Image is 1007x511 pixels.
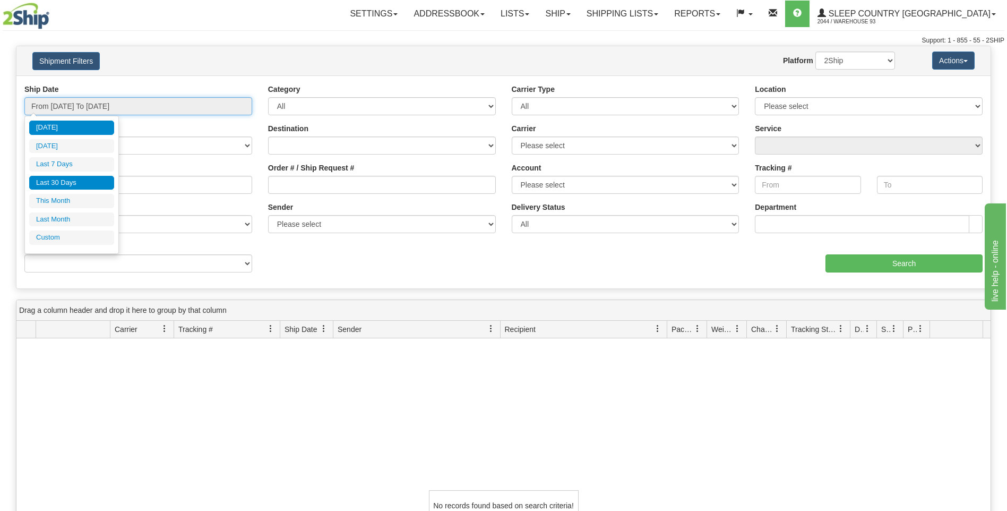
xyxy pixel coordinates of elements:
[505,324,536,335] span: Recipient
[3,36,1004,45] div: Support: 1 - 855 - 55 - 2SHIP
[908,324,917,335] span: Pickup Status
[482,320,500,338] a: Sender filter column settings
[29,194,114,208] li: This Month
[512,202,565,212] label: Delivery Status
[832,320,850,338] a: Tracking Status filter column settings
[24,84,59,95] label: Ship Date
[29,121,114,135] li: [DATE]
[115,324,137,335] span: Carrier
[825,254,983,272] input: Search
[29,231,114,245] li: Custom
[579,1,666,27] a: Shipping lists
[29,212,114,227] li: Last Month
[983,201,1006,310] iframe: chat widget
[3,3,49,29] img: logo2044.jpg
[268,84,300,95] label: Category
[315,320,333,338] a: Ship Date filter column settings
[755,176,860,194] input: From
[512,123,536,134] label: Carrier
[783,55,813,66] label: Platform
[156,320,174,338] a: Carrier filter column settings
[406,1,493,27] a: Addressbook
[911,320,929,338] a: Pickup Status filter column settings
[537,1,578,27] a: Ship
[29,139,114,154] li: [DATE]
[512,84,555,95] label: Carrier Type
[285,324,317,335] span: Ship Date
[16,300,991,321] div: grid grouping header
[728,320,746,338] a: Weight filter column settings
[755,202,796,212] label: Department
[768,320,786,338] a: Charge filter column settings
[858,320,876,338] a: Delivery Status filter column settings
[29,157,114,172] li: Last 7 Days
[826,9,991,18] span: Sleep Country [GEOGRAPHIC_DATA]
[268,123,308,134] label: Destination
[688,320,707,338] a: Packages filter column settings
[32,52,100,70] button: Shipment Filters
[672,324,694,335] span: Packages
[881,324,890,335] span: Shipment Issues
[512,163,541,173] label: Account
[338,324,362,335] span: Sender
[755,84,786,95] label: Location
[178,324,213,335] span: Tracking #
[268,163,355,173] label: Order # / Ship Request #
[885,320,903,338] a: Shipment Issues filter column settings
[493,1,537,27] a: Lists
[268,202,293,212] label: Sender
[666,1,728,27] a: Reports
[8,6,98,19] div: live help - online
[755,123,781,134] label: Service
[791,324,837,335] span: Tracking Status
[755,163,791,173] label: Tracking #
[649,320,667,338] a: Recipient filter column settings
[342,1,406,27] a: Settings
[29,176,114,190] li: Last 30 Days
[855,324,864,335] span: Delivery Status
[810,1,1004,27] a: Sleep Country [GEOGRAPHIC_DATA] 2044 / Warehouse 93
[877,176,983,194] input: To
[262,320,280,338] a: Tracking # filter column settings
[817,16,897,27] span: 2044 / Warehouse 93
[711,324,734,335] span: Weight
[932,52,975,70] button: Actions
[751,324,773,335] span: Charge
